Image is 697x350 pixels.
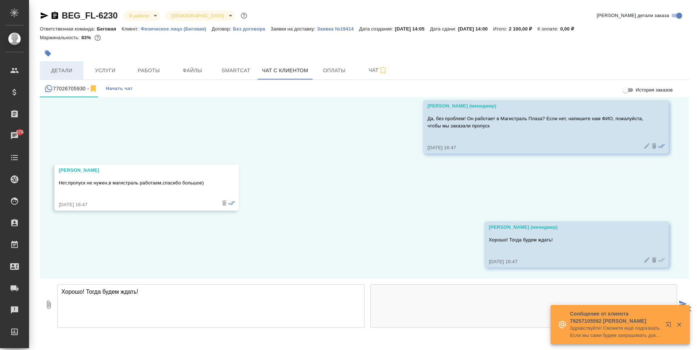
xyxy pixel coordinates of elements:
div: 77026705930 (Можарова Кристина) - (undefined) [44,84,98,93]
button: Закрыть [672,321,686,328]
p: Сообщение от клиента 79257105592 [PERSON_NAME] [570,310,661,325]
span: 576 [12,129,28,136]
p: Физическое лицо (Беговая) [140,26,212,32]
p: Хорошо! Тогда будем ждать! [489,236,643,244]
a: Физическое лицо (Беговая) [140,25,212,32]
p: Клиент: [122,26,140,32]
p: Итого: [493,26,509,32]
button: Добавить тэг [40,45,56,61]
span: [PERSON_NAME] детали заказа [597,12,669,19]
button: 295.48 RUB; [93,33,102,42]
p: Беговая [97,26,122,32]
a: Без договора [233,25,271,32]
button: Начать чат [102,80,136,97]
span: Чат [360,66,395,75]
button: Открыть в новой вкладке [661,317,678,335]
span: Начать чат [106,85,133,93]
span: Оплаты [317,66,352,75]
span: Чат с клиентом [262,66,308,75]
span: Файлы [175,66,210,75]
button: В работе [127,13,151,19]
div: В работе [166,11,235,21]
p: Дата создания: [359,26,395,32]
span: История заказов [636,86,673,94]
p: Да, без проблем! Он работает в Магистраль Плаза? Если нет, напишите нам ФИО, пожалуйста, чтобы мы... [427,115,643,130]
p: Нет,пропуск не нужен,в магистраль работаем,спасибо большое) [59,179,213,187]
a: BEG_FL-6230 [62,11,118,20]
p: Дата сдачи: [430,26,458,32]
div: [DATE] 16:47 [489,258,643,265]
span: Услуги [88,66,123,75]
svg: Подписаться [379,66,387,75]
div: [PERSON_NAME] [59,167,213,174]
p: Здравствуйте! Сможете ещё подсказать Если мы сами будем запрашивать документы у университетов, какие [570,325,661,339]
button: Скопировать ссылку для ЯМессенджера [40,11,49,20]
p: Заявка №19414 [317,26,359,32]
p: Заявки на доставку: [270,26,317,32]
button: Заявка №19414 [317,25,359,33]
p: 0,00 ₽ [560,26,579,32]
div: simple tabs example [40,80,689,97]
p: 2 100,00 ₽ [509,26,538,32]
span: Работы [131,66,166,75]
p: Маржинальность: [40,35,81,40]
button: Скопировать ссылку [50,11,59,20]
button: [DEMOGRAPHIC_DATA] [169,13,226,19]
div: [PERSON_NAME] (менеджер) [489,224,643,231]
span: Smartcat [219,66,253,75]
svg: Отписаться [89,84,98,93]
p: [DATE] 14:05 [395,26,430,32]
p: 83% [81,35,93,40]
div: В работе [123,11,160,21]
div: [DATE] 16:47 [59,201,213,208]
p: Договор: [212,26,233,32]
div: [DATE] 16:47 [427,144,643,151]
span: Детали [44,66,79,75]
div: [PERSON_NAME] (менеджер) [427,102,643,110]
p: Без договора [233,26,271,32]
a: 576 [2,127,27,145]
p: [DATE] 14:00 [458,26,493,32]
p: К оплате: [537,26,560,32]
button: Доп статусы указывают на важность/срочность заказа [239,11,249,20]
p: Ответственная команда: [40,26,97,32]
